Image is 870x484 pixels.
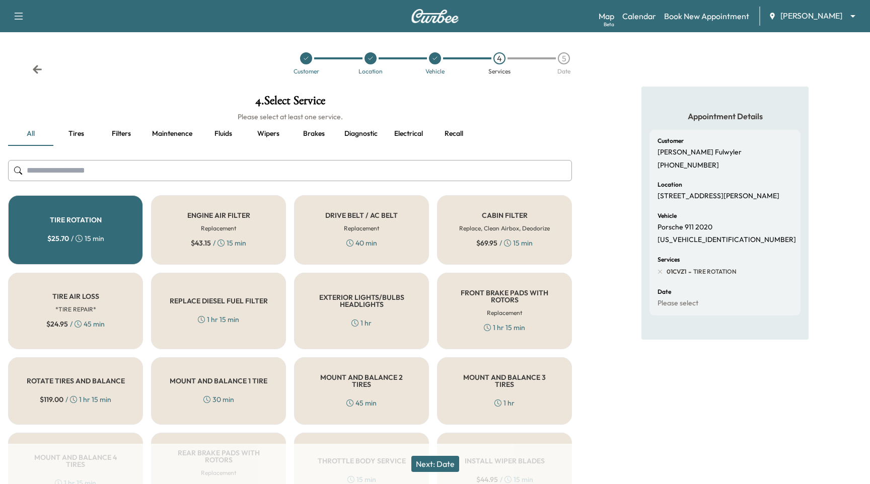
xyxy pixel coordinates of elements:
span: $ 69.95 [476,238,497,248]
h5: MOUNT AND BALANCE 3 TIRES [454,374,555,388]
h5: REPLACE DIESEL FUEL FILTER [170,297,268,304]
h5: ROTATE TIRES AND BALANCE [27,377,125,384]
span: - [686,267,691,277]
h5: EXTERIOR LIGHTS/BULBS HEADLIGHTS [311,294,412,308]
div: 4 [493,52,505,64]
p: [PHONE_NUMBER] [658,161,719,170]
button: Fluids [200,122,246,146]
button: all [8,122,53,146]
span: TIRE ROTATION [691,268,737,276]
h6: Customer [658,138,684,144]
h6: Replacement [487,308,522,317]
h6: Replacement [201,224,236,233]
a: Book New Appointment [664,10,749,22]
p: Porsche 911 2020 [658,223,712,232]
button: Brakes [291,122,336,146]
h6: Please select at least one service. [8,112,572,122]
div: Services [488,68,511,74]
span: 01CVZ1 [667,268,686,276]
span: $ 25.70 [47,233,69,244]
h6: *TIRE REPAIR* [55,305,96,314]
h6: Replace, Clean Airbox, Deodorize [459,224,550,233]
div: / 15 min [476,238,533,248]
span: [PERSON_NAME] [780,10,842,22]
div: Location [358,68,383,74]
p: [STREET_ADDRESS][PERSON_NAME] [658,192,779,201]
p: [US_VEHICLE_IDENTIFICATION_NUMBER] [658,235,796,245]
button: Wipers [246,122,291,146]
h6: Replacement [344,224,379,233]
h1: 4 . Select Service [8,95,572,112]
div: / 15 min [191,238,246,248]
div: Date [557,68,570,74]
div: Back [32,64,42,74]
h5: Appointment Details [649,111,801,122]
div: / 45 min [46,319,105,329]
h5: CABIN FILTER [482,212,528,219]
h5: DRIVE BELT / AC BELT [325,212,398,219]
h6: Location [658,182,682,188]
div: Vehicle [425,68,445,74]
a: MapBeta [599,10,614,22]
div: Customer [294,68,319,74]
div: 5 [558,52,570,64]
div: basic tabs example [8,122,572,146]
div: 30 min [203,394,234,405]
div: 40 min [346,238,377,248]
div: 1 hr [494,398,515,408]
button: Diagnostic [336,122,386,146]
button: Maintenence [144,122,200,146]
button: Recall [431,122,476,146]
h6: Services [658,257,680,263]
div: / 1 hr 15 min [40,394,111,405]
h5: MOUNT AND BALANCE 1 TIRE [170,377,267,384]
p: [PERSON_NAME] Fulwyler [658,148,742,157]
h5: MOUNT AND BALANCE 2 TIRES [311,374,412,388]
h6: Vehicle [658,213,677,219]
button: Next: Date [411,456,459,472]
h5: FRONT BRAKE PADS WITH ROTORS [454,289,555,303]
h5: TIRE ROTATION [50,216,102,223]
div: 1 hr 15 min [198,314,239,325]
span: $ 43.15 [191,238,211,248]
h5: TIRE AIR LOSS [52,293,99,300]
a: Calendar [622,10,656,22]
div: / 15 min [47,233,104,244]
button: Electrical [386,122,431,146]
div: 1 hr 15 min [484,322,525,333]
span: $ 24.95 [46,319,68,329]
span: $ 119.00 [40,394,63,405]
button: Tires [53,122,99,146]
div: 1 hr [351,318,372,328]
h5: ENGINE AIR FILTER [187,212,250,219]
img: Curbee Logo [411,9,459,23]
div: 45 min [346,398,377,408]
div: Beta [604,21,614,28]
button: Filters [99,122,144,146]
h6: Date [658,289,671,295]
p: Please select [658,299,698,308]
